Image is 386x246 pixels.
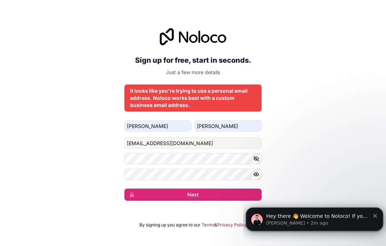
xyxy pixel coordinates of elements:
[124,137,262,149] input: Email address
[202,222,214,228] a: Terms
[139,222,201,228] span: By signing up you agree to our
[124,153,262,164] input: Password
[124,169,262,180] input: Confirm password
[124,120,192,132] input: given-name
[124,69,262,76] p: Just a few more details
[124,54,262,67] h2: Sign up for free, start in seconds.
[214,222,217,228] span: &
[217,222,247,228] a: Privacy Policy
[130,87,256,109] div: It looks like you're trying to use a personal email address. Noloco works best with a custom busi...
[194,120,262,132] input: family-name
[243,193,386,242] iframe: Intercom notifications message
[124,189,262,201] button: Next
